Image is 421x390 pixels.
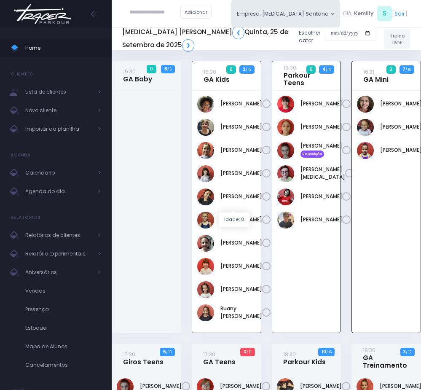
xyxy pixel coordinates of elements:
[377,6,392,21] span: S
[283,350,326,366] a: 18:30Parkour Kids
[197,304,214,321] img: Ruany Liz Franco Delgado
[197,235,214,252] img: Mariana Garzuzi Palma
[244,349,247,355] strong: 0
[394,10,405,18] a: Sair
[220,382,262,390] a: [PERSON_NAME]
[243,66,246,73] strong: 2
[386,65,396,74] span: 2
[197,96,214,113] img: Giulia Coelho Mariano
[406,350,411,355] small: / 12
[384,30,410,48] a: Treino livre
[363,68,389,83] a: 16:31GA Mini
[326,67,331,72] small: / 10
[123,350,164,366] a: 17:30Giros Teens
[140,382,182,390] a: [PERSON_NAME]
[220,193,262,200] a: [PERSON_NAME]
[203,350,236,366] a: 17:30GA Teens
[197,212,214,229] img: Manuela Andrade Bertolla
[284,64,327,87] a: 16:30Parkour Teens
[277,96,294,113] img: Anna Helena Roque Silva
[180,6,212,19] a: Adicionar
[247,350,252,355] small: / 11
[277,142,294,159] img: Gustavo Neves Abi Jaudi
[219,212,249,227] div: Idade: 8
[25,304,101,315] span: Presença
[363,346,407,369] a: 18:30GA Treinamento
[25,105,93,116] span: Novo cliente
[122,26,292,51] h5: [MEDICAL_DATA] [PERSON_NAME] Quinta, 25 de Setembro de 2025
[322,349,326,355] strong: 10
[25,186,93,197] span: Agenda do dia
[163,349,166,355] strong: 5
[232,26,244,39] a: ❮
[197,119,214,136] img: Heloisa Frederico Mota
[300,151,324,157] span: Reposição
[300,382,342,390] a: [PERSON_NAME]
[220,239,262,247] a: [PERSON_NAME]
[284,64,296,71] small: 16:30
[300,166,345,181] a: [PERSON_NAME][MEDICAL_DATA]
[167,67,172,72] small: / 6
[182,39,194,52] a: ❯
[25,285,101,296] span: Vendas
[277,119,294,136] img: Anna Júlia Roque Silva
[197,258,214,275] img: Mariana Namie Takatsuki Momesso
[197,281,214,298] img: Nina Diniz Scatena Alves
[147,65,156,73] span: 0
[25,360,101,371] span: Cancelamentos
[322,66,326,73] strong: 4
[203,351,215,358] small: 17:30
[300,216,342,223] a: [PERSON_NAME]
[300,100,342,108] a: [PERSON_NAME]
[220,262,262,270] a: [PERSON_NAME]
[25,267,93,278] span: Aniversários
[123,67,152,83] a: 15:30GA Baby
[25,124,93,134] span: Importar da planilha
[11,147,31,164] h4: Agenda
[300,123,342,131] a: [PERSON_NAME]
[220,285,262,293] a: [PERSON_NAME]
[25,341,101,352] span: Mapa de Alunos
[357,142,374,159] img: Maria Cecília Menezes Rodrigues
[220,146,262,154] a: [PERSON_NAME]
[340,5,410,22] div: [ ]
[343,10,353,17] span: Olá,
[25,323,101,334] span: Estoque
[204,68,216,75] small: 16:30
[277,165,294,182] img: João Vitor Fontan Nicoleti
[220,169,262,177] a: [PERSON_NAME]
[354,10,373,17] span: Kemilly
[164,66,167,72] strong: 6
[363,347,375,354] small: 18:30
[300,142,342,157] a: [PERSON_NAME] Reposição
[197,188,214,205] img: Livia Baião Gomes
[197,142,214,159] img: Lara Prado Pfefer
[277,188,294,205] img: Lorena mie sato ayres
[277,212,294,229] img: Lucas figueiredo guedes
[246,67,251,72] small: / 12
[204,68,230,83] a: 16:30GA Kids
[403,349,406,355] strong: 3
[306,65,316,74] span: 0
[283,351,296,358] small: 18:30
[357,119,374,136] img: Malu Souza de Carvalho
[166,350,172,355] small: / 10
[25,86,93,97] span: Lista de clientes
[11,209,40,226] h4: Relatórios
[220,100,262,108] a: [PERSON_NAME]
[220,123,262,131] a: [PERSON_NAME]
[300,193,342,200] a: [PERSON_NAME]
[363,68,374,75] small: 16:31
[220,305,262,320] a: Ruany [PERSON_NAME]
[402,66,405,73] strong: 7
[405,67,411,72] small: / 10
[123,68,136,75] small: 15:30
[25,248,93,259] span: Relatório experimentais
[326,350,332,355] small: / 16
[25,167,93,178] span: Calendário
[357,96,374,113] img: Maria Helena Coelho Mariano
[197,165,214,182] img: Larissa Teodoro Dangebel de Oliveira
[25,43,101,54] span: Home
[123,351,135,358] small: 17:30
[25,230,93,241] span: Relatórios de clientes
